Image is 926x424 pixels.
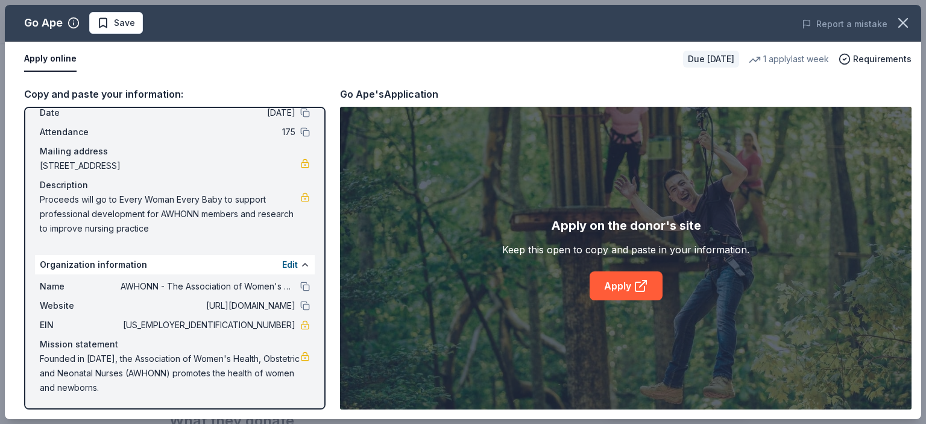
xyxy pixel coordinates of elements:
[40,279,121,294] span: Name
[24,86,326,102] div: Copy and paste your information:
[683,51,739,68] div: Due [DATE]
[121,279,295,294] span: AWHONN - The Association of Women's Health, Obstetric and Neonatal Nurses
[89,12,143,34] button: Save
[839,52,912,66] button: Requirements
[802,17,887,31] button: Report a mistake
[590,271,663,300] a: Apply
[551,216,701,235] div: Apply on the donor's site
[340,86,438,102] div: Go Ape's Application
[749,52,829,66] div: 1 apply last week
[40,352,300,395] span: Founded in [DATE], the Association of Women's Health, Obstetric and Neonatal Nurses (AWHONN) prom...
[40,106,121,120] span: Date
[40,178,310,192] div: Description
[40,318,121,332] span: EIN
[40,192,300,236] span: Proceeds will go to Every Woman Every Baby to support professional development for AWHONN members...
[40,337,310,352] div: Mission statement
[24,46,77,72] button: Apply online
[40,125,121,139] span: Attendance
[114,16,135,30] span: Save
[121,106,295,120] span: [DATE]
[121,318,295,332] span: [US_EMPLOYER_IDENTIFICATION_NUMBER]
[121,299,295,313] span: [URL][DOMAIN_NAME]
[502,242,749,257] div: Keep this open to copy and paste in your information.
[40,144,310,159] div: Mailing address
[35,255,315,274] div: Organization information
[24,13,63,33] div: Go Ape
[282,258,298,272] button: Edit
[40,299,121,313] span: Website
[121,125,295,139] span: 175
[40,159,300,173] span: [STREET_ADDRESS]
[853,52,912,66] span: Requirements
